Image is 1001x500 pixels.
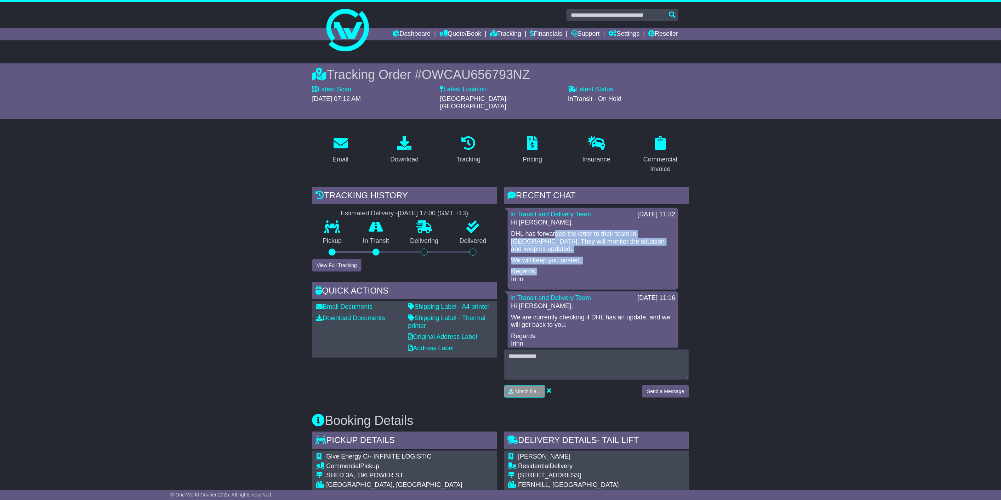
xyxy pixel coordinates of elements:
[648,28,678,40] a: Reseller
[398,210,468,217] div: [DATE] 17:00 (GMT +13)
[571,28,600,40] a: Support
[609,28,640,40] a: Settings
[511,302,675,310] p: Hi [PERSON_NAME],
[518,481,679,489] div: FERNHILL, [GEOGRAPHIC_DATA]
[312,67,689,82] div: Tracking Order #
[511,257,675,265] p: We will keep you posted.
[326,453,432,460] span: Give Energy C/- INFINITE LOGISTIC
[518,133,547,167] a: Pricing
[326,462,360,470] span: Commercial
[632,133,689,176] a: Commercial Invoice
[568,95,621,102] span: InTransit - On Hold
[393,28,431,40] a: Dashboard
[452,133,485,167] a: Tracking
[518,472,679,479] div: [STREET_ADDRESS]
[511,230,675,253] p: DHL has forwarded the letter to their team in [GEOGRAPHIC_DATA]. They will monitor the situation ...
[511,294,591,301] a: In Transit and Delivery Team
[504,187,689,206] div: RECENT CHAT
[511,219,675,227] p: Hi [PERSON_NAME],
[312,259,362,272] button: View Full Tracking
[578,133,615,167] a: Insurance
[642,385,689,398] button: Send a Message
[352,237,400,245] p: In Transit
[637,155,684,174] div: Commercial Invoice
[511,333,675,348] p: Regards, Irinn
[530,28,562,40] a: Financials
[456,155,480,164] div: Tracking
[511,268,675,283] p: Regards, Irinn
[312,282,497,301] div: Quick Actions
[518,462,550,470] span: Residential
[568,86,613,93] label: Latest Status
[638,211,676,218] div: [DATE] 11:32
[408,303,490,310] a: Shipping Label - A4 printer
[386,133,423,167] a: Download
[312,432,497,451] div: Pickup Details
[328,133,353,167] a: Email
[326,481,463,489] div: [GEOGRAPHIC_DATA], [GEOGRAPHIC_DATA]
[408,333,477,340] a: Original Address Label
[490,28,521,40] a: Tracking
[390,155,419,164] div: Download
[312,95,361,102] span: [DATE] 07:12 AM
[317,303,373,310] a: Email Documents
[312,187,497,206] div: Tracking history
[504,432,689,451] div: Delivery Details
[332,155,348,164] div: Email
[597,435,639,445] span: - Tail Lift
[638,294,676,302] div: [DATE] 11:16
[518,453,571,460] span: [PERSON_NAME]
[312,237,353,245] p: Pickup
[449,237,497,245] p: Delivered
[317,314,385,322] a: Download Documents
[312,86,352,93] label: Latest Scan
[518,462,679,470] div: Delivery
[312,414,689,428] h3: Booking Details
[440,95,508,110] span: [GEOGRAPHIC_DATA]-[GEOGRAPHIC_DATA]
[408,345,454,352] a: Address Label
[511,211,591,218] a: In Transit and Delivery Team
[400,237,449,245] p: Delivering
[582,155,610,164] div: Insurance
[408,314,486,329] a: Shipping Label - Thermal printer
[523,155,542,164] div: Pricing
[326,472,463,479] div: SHED 3A, 196 POWER ST
[422,67,530,82] span: OWCAU656793NZ
[170,492,273,498] span: © One World Courier 2025. All rights reserved.
[439,28,481,40] a: Quote/Book
[511,314,675,329] p: We are currently checking if DHL has an update, and we will get back to you.
[440,86,487,93] label: Latest Location
[326,462,463,470] div: Pickup
[312,210,497,217] div: Estimated Delivery -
